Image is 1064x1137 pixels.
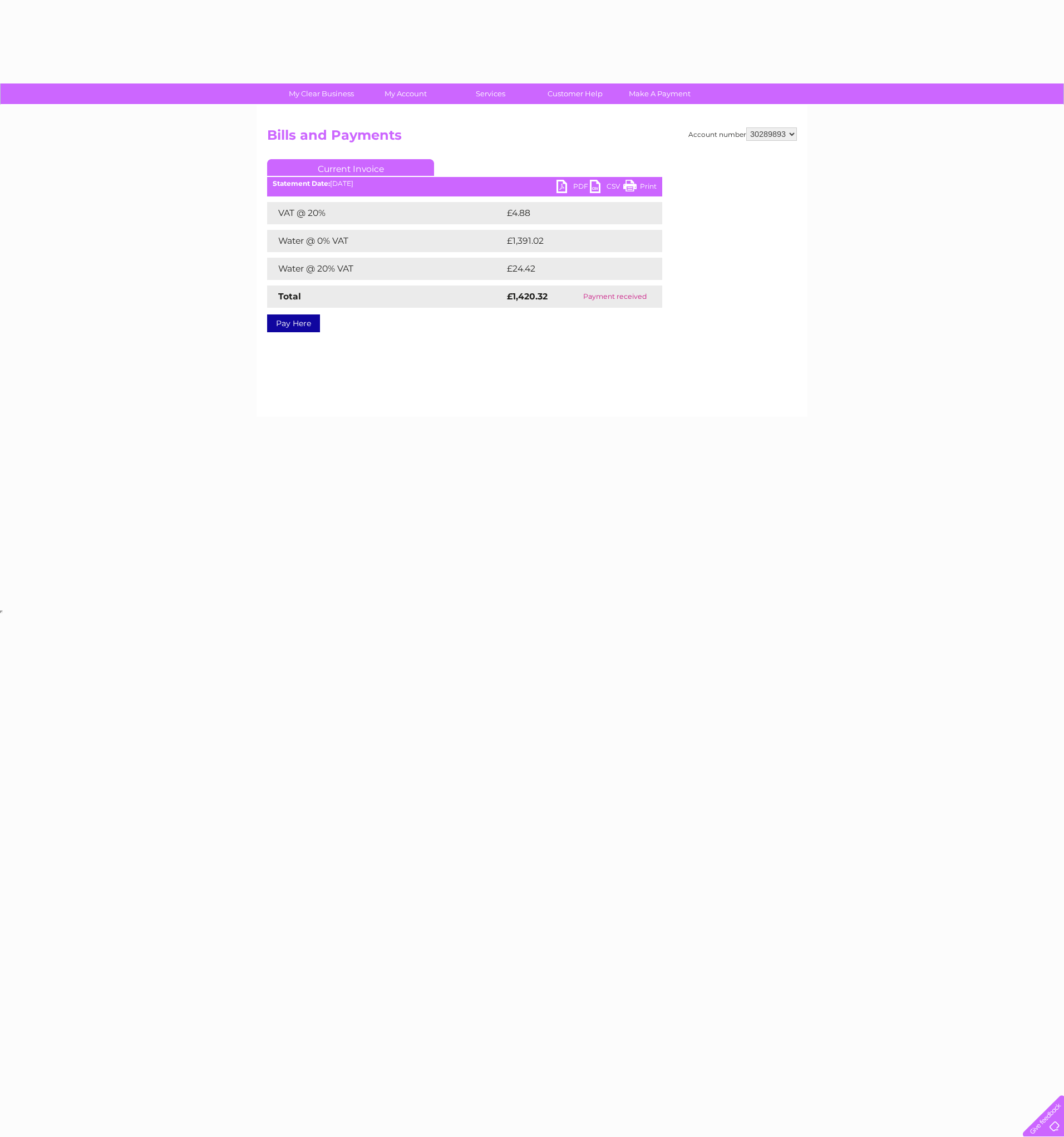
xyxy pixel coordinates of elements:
[278,291,301,302] strong: Total
[267,258,504,280] td: Water @ 20% VAT
[529,83,621,104] a: Customer Help
[360,83,452,104] a: My Account
[267,180,662,188] div: [DATE]
[275,83,367,104] a: My Clear Business
[556,180,590,196] a: PDF
[507,291,548,302] strong: £1,420.32
[504,230,644,252] td: £1,391.02
[267,230,504,252] td: Water @ 0% VAT
[623,180,657,196] a: Print
[267,202,504,224] td: VAT @ 20%
[504,258,640,280] td: £24.42
[267,127,797,149] h2: Bills and Payments
[273,179,330,188] b: Statement Date:
[267,159,434,176] a: Current Invoice
[445,83,536,104] a: Services
[614,83,706,104] a: Make A Payment
[568,286,662,308] td: Payment received
[504,202,637,224] td: £4.88
[590,180,623,196] a: CSV
[688,127,797,141] div: Account number
[267,314,320,332] a: Pay Here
